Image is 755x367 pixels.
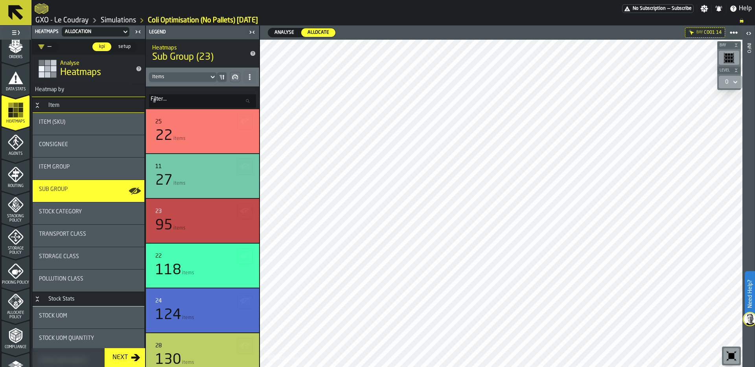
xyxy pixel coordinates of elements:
[155,343,250,349] div: Title
[155,208,250,215] div: Title
[622,4,694,13] a: link-to-/wh/i/efd9e906-5eb9-41af-aac9-d3e075764b8d/pricing/
[2,184,29,188] span: Routing
[2,256,29,288] li: menu Picking Policy
[146,154,259,198] div: stat-
[155,298,162,304] div: 24
[32,55,145,83] div: title-Heatmaps
[39,164,138,170] div: Title
[39,335,138,341] div: Title
[2,311,29,319] span: Allocate Policy
[237,159,253,174] button: button-
[146,244,259,288] div: stat-
[33,270,144,292] div: stat-Pollution Class
[704,30,722,35] span: C001 14
[39,313,67,319] span: Stock UOM
[39,313,138,319] div: Title
[39,276,83,282] span: Pollution Class
[672,6,692,11] span: Subscribe
[155,262,181,278] div: 118
[696,30,703,35] div: Bay
[182,315,194,321] span: items
[39,164,70,170] span: Item Group
[2,152,29,156] span: Agents
[92,42,111,51] div: thumb
[622,4,694,13] div: Menu Subscription
[155,307,181,323] div: 124
[722,347,741,365] div: button-toolbar-undefined
[39,253,138,260] div: Title
[148,16,258,25] a: link-to-/wh/i/efd9e906-5eb9-41af-aac9-d3e075764b8d/simulations/77e14531-0599-4dfc-9269-10741e08d3f0
[237,338,253,354] button: button-
[146,39,259,68] div: title-Sub Group (23)
[39,209,138,215] div: Title
[39,119,138,125] div: Title
[247,28,258,37] label: button-toggle-Close me
[33,202,144,224] div: stat-Stock Category
[2,55,29,59] span: Orders
[151,96,167,102] span: label
[2,321,29,352] li: menu Compliance
[2,27,29,38] label: button-toggle-Toggle Full Menu
[155,119,250,125] div: Title
[39,231,138,237] div: Title
[109,353,131,362] div: Next
[129,180,141,202] label: button-toggle-Show on Map
[152,51,240,64] span: Sub Group (23)
[39,141,68,148] span: Consignee
[271,29,297,36] span: Analyse
[155,163,250,170] div: Title
[304,29,332,36] span: Allocate
[35,29,59,35] span: Heatmaps
[717,49,741,66] div: button-toolbar-undefined
[2,63,29,94] li: menu Data Stats
[2,127,29,159] li: menu Agents
[2,288,29,320] li: menu Allocate Policy
[33,102,42,108] button: Button-Item-open
[725,350,738,362] svg: Reset zoom and position
[2,160,29,191] li: menu Routing
[39,186,68,193] span: Sub Group
[697,5,711,13] label: button-toggle-Settings
[173,226,186,231] span: items
[96,43,108,50] span: kpi
[33,296,42,302] button: Button-Stock Stats-open
[237,114,253,130] button: button-
[32,86,64,93] span: Heatmap by
[2,214,29,223] span: Stacking Policy
[2,95,29,127] li: menu Heatmaps
[39,276,138,282] div: Title
[33,306,144,328] div: stat-Stock UOM
[33,329,144,351] div: stat-Stock UOM Quantity
[155,253,250,259] div: Title
[746,272,754,316] label: Need Help?
[44,296,79,302] div: Stock Stats
[60,27,131,37] div: DropdownMenuValue-016287b9-f28b-45ef-b2aa-8225cab7b924
[237,204,253,219] button: button-
[230,72,240,82] button: button-
[149,72,217,82] div: DropdownMenuValue-itemsCount
[33,158,144,180] div: stat-Item Group
[667,6,670,11] span: —
[155,343,162,349] div: 28
[60,66,101,79] span: Heatmaps
[2,281,29,285] span: Picking Policy
[718,68,732,73] span: Level
[152,74,206,80] div: DropdownMenuValue-itemsCount
[60,59,129,66] h2: Sub Title
[725,79,728,85] div: DropdownMenuValue-
[2,119,29,124] span: Heatmaps
[146,109,259,153] div: stat-
[33,135,144,157] div: stat-Consignee
[92,42,112,51] label: button-switch-multi-kpi
[2,345,29,349] span: Compliance
[35,2,48,16] a: logo-header
[146,26,259,39] header: Legend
